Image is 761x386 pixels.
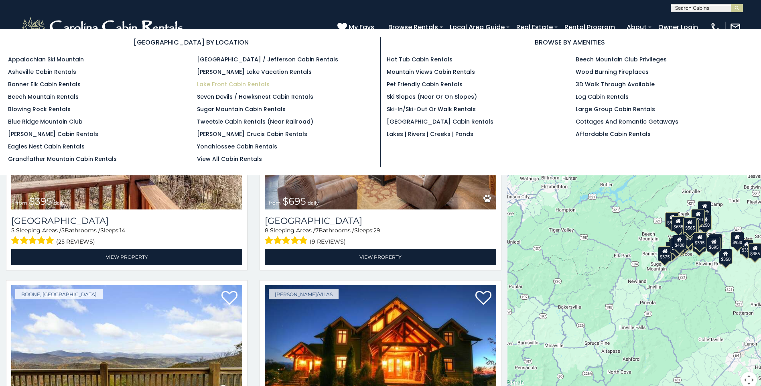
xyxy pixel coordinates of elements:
[576,55,667,63] a: Beech Mountain Club Privileges
[691,209,705,224] div: $320
[673,235,686,250] div: $400
[387,93,477,101] a: Ski Slopes (Near or On Slopes)
[576,80,655,88] a: 3D Walk Through Available
[387,37,753,47] h3: BROWSE BY AMENITIES
[310,236,346,247] span: (9 reviews)
[197,55,338,63] a: [GEOGRAPHIC_DATA] / Jefferson Cabin Rentals
[560,20,619,34] a: Rental Program
[658,246,672,262] div: $375
[197,130,307,138] a: [PERSON_NAME] Crucis Cabin Rentals
[282,195,306,207] span: $695
[197,80,270,88] a: Lake Front Cabin Rentals
[20,15,187,39] img: White-1-2.png
[308,200,319,206] span: daily
[11,227,14,234] span: 5
[221,290,237,307] a: Add to favorites
[682,228,695,244] div: $451
[576,68,649,76] a: Wood Burning Fireplaces
[672,216,685,232] div: $635
[15,200,27,206] span: from
[8,68,76,76] a: Asheville Cabin Rentals
[387,118,493,126] a: [GEOGRAPHIC_DATA] Cabin Rentals
[265,226,496,247] div: Sleeping Areas / Bathrooms / Sleeps:
[265,215,496,226] a: [GEOGRAPHIC_DATA]
[692,237,706,252] div: $315
[387,105,476,113] a: Ski-in/Ski-Out or Walk Rentals
[197,68,312,76] a: [PERSON_NAME] Lake Vacation Rentals
[265,215,496,226] h3: Renaissance Lodge
[269,289,339,299] a: [PERSON_NAME]/Vilas
[678,226,691,241] div: $410
[56,236,95,247] span: (25 reviews)
[685,219,699,235] div: $349
[337,22,376,33] a: My Favs
[693,232,706,248] div: $395
[61,227,65,234] span: 5
[265,249,496,265] a: View Property
[730,22,741,33] img: mail-regular-white.png
[576,93,629,101] a: Log Cabin Rentals
[446,20,509,34] a: Local Area Guide
[8,93,79,101] a: Beech Mountain Rentals
[197,118,313,126] a: Tweetsie Cabin Rentals (Near Railroad)
[197,93,313,101] a: Seven Devils / Hawksnest Cabin Rentals
[8,142,85,150] a: Eagles Nest Cabin Rentals
[120,227,125,234] span: 14
[349,22,374,32] span: My Favs
[11,249,242,265] a: View Property
[315,227,319,234] span: 7
[698,215,712,230] div: $250
[29,195,52,207] span: $395
[8,118,83,126] a: Blue Ridge Mountain Club
[576,105,655,113] a: Large Group Cabin Rentals
[740,240,753,255] div: $355
[576,118,678,126] a: Cottages and Romantic Getaways
[197,142,277,150] a: Yonahlossee Cabin Rentals
[269,200,281,206] span: from
[512,20,557,34] a: Real Estate
[576,130,651,138] a: Affordable Cabin Rentals
[683,217,697,233] div: $565
[8,130,98,138] a: [PERSON_NAME] Cabin Rentals
[698,201,711,216] div: $525
[8,55,84,63] a: Appalachian Ski Mountain
[387,68,475,76] a: Mountain Views Cabin Rentals
[654,20,702,34] a: Owner Login
[8,37,374,47] h3: [GEOGRAPHIC_DATA] BY LOCATION
[8,105,71,113] a: Blowing Rock Rentals
[707,237,720,252] div: $695
[197,155,262,163] a: View All Cabin Rentals
[8,155,117,163] a: Grandfather Mountain Cabin Rentals
[197,105,286,113] a: Sugar Mountain Cabin Rentals
[709,234,722,249] div: $380
[15,289,103,299] a: Boone, [GEOGRAPHIC_DATA]
[623,20,651,34] a: About
[11,226,242,247] div: Sleeping Areas / Bathrooms / Sleeps:
[387,130,473,138] a: Lakes | Rivers | Creeks | Ponds
[719,249,733,264] div: $350
[710,22,721,33] img: phone-regular-white.png
[387,80,463,88] a: Pet Friendly Cabin Rentals
[11,215,242,226] h3: Stone Ridge Lodge
[11,215,242,226] a: [GEOGRAPHIC_DATA]
[670,238,684,253] div: $325
[265,227,268,234] span: 8
[54,200,65,206] span: daily
[475,290,491,307] a: Add to favorites
[731,232,744,247] div: $930
[8,80,81,88] a: Banner Elk Cabin Rentals
[384,20,442,34] a: Browse Rentals
[665,212,679,228] div: $305
[387,55,453,63] a: Hot Tub Cabin Rentals
[373,227,380,234] span: 29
